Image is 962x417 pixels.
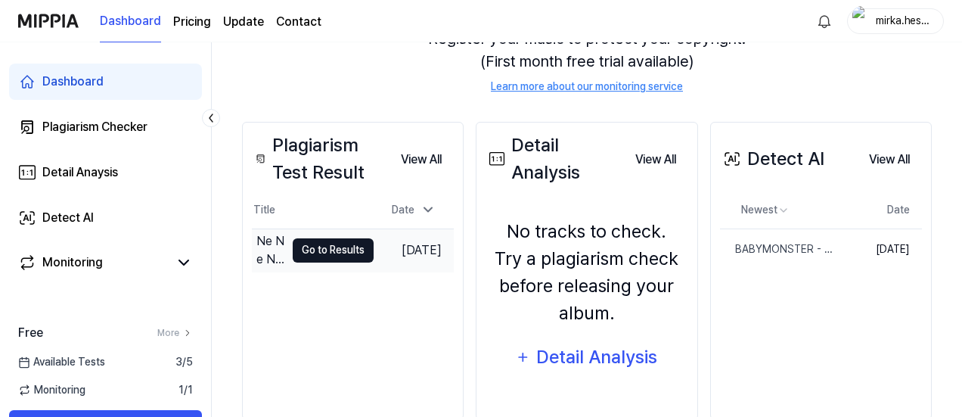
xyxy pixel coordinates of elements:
span: Free [18,324,43,342]
a: Contact [276,13,321,31]
div: Ne Ne Ne - Adelka demo [256,232,285,269]
th: Title [252,192,374,229]
th: Date [834,192,922,229]
a: Dashboard [9,64,202,100]
div: BABYMONSTER - ‘FOREVER’ M⧸V [720,241,834,257]
span: 1 / 1 [178,382,193,398]
div: Detect AI [720,145,824,173]
a: Monitoring [18,254,169,272]
div: Plagiarism Test Result [252,132,389,186]
div: Detail Analysis [535,343,659,372]
a: Plagiarism Checker [9,109,202,145]
div: Detect AI [42,209,94,227]
div: No tracks to check. Try a plagiarism check before releasing your album. [486,218,687,327]
a: Update [223,13,264,31]
button: profilemirka.hesova [847,8,944,34]
button: View All [857,145,922,175]
img: 알림 [815,12,833,30]
a: Pricing [173,13,211,31]
a: More [157,326,193,340]
span: 3 / 5 [175,354,193,370]
button: View All [623,145,688,175]
a: Detail Anaysis [9,154,202,191]
td: [DATE] [834,229,922,269]
button: View All [389,145,454,175]
img: profile [852,6,870,36]
div: Dashboard [42,73,104,91]
div: mirka.hesova [875,12,934,29]
span: Available Tests [18,354,105,370]
div: Plagiarism Checker [42,118,147,136]
button: Detail Analysis [506,339,668,375]
div: Date [386,198,442,223]
a: BABYMONSTER - ‘FOREVER’ M⧸V [720,229,834,269]
td: [DATE] [374,229,454,272]
div: Detail Anaysis [42,163,118,182]
a: Learn more about our monitoring service [491,79,683,95]
div: Monitoring [42,254,103,272]
a: Dashboard [100,1,161,42]
span: Monitoring [18,382,85,398]
div: Detail Analysis [486,132,622,186]
a: Detect AI [9,200,202,236]
button: Go to Results [293,238,374,263]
